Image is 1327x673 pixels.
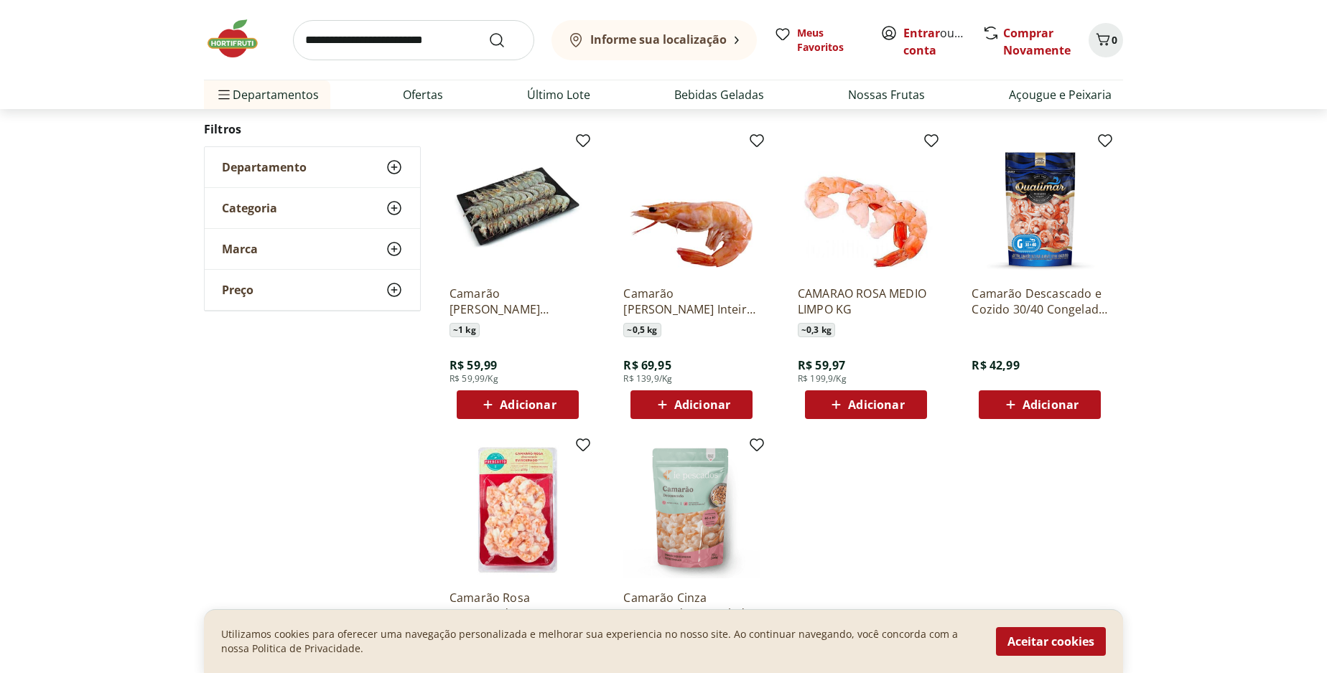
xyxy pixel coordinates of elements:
span: ~ 0,5 kg [623,323,661,337]
button: Menu [215,77,233,112]
span: R$ 59,99 [450,357,497,373]
a: Nossas Frutas [848,86,925,103]
a: Camarão [PERSON_NAME] Inteiro Unidade [623,286,760,317]
a: Último Lote [527,86,590,103]
span: Preço [222,283,253,297]
span: 0 [1112,33,1117,47]
span: Adicionar [674,399,730,410]
img: Camarão Cinza Descascado Congelado 40/60 IE Pescados 300g [623,442,760,578]
a: CAMARAO ROSA MEDIO LIMPO KG [798,286,934,317]
span: Marca [222,242,258,256]
button: Marca [205,229,420,269]
span: R$ 139,9/Kg [623,373,672,385]
button: Adicionar [630,390,753,419]
span: ~ 1 kg [450,323,480,337]
a: Meus Favoritos [774,26,863,55]
button: Adicionar [979,390,1101,419]
a: Camarão [PERSON_NAME] Unidade [450,286,586,317]
a: Açougue e Peixaria [1009,86,1112,103]
a: Bebidas Geladas [674,86,764,103]
span: Adicionar [848,399,904,410]
p: Utilizamos cookies para oferecer uma navegação personalizada e melhorar sua experiencia no nosso ... [221,627,979,656]
b: Informe sua localização [590,32,727,47]
button: Aceitar cookies [996,627,1106,656]
span: R$ 42,99 [972,357,1019,373]
span: Departamento [222,160,307,174]
span: Categoria [222,201,277,215]
span: R$ 59,97 [798,357,845,373]
a: Comprar Novamente [1003,25,1071,58]
a: Entrar [903,25,940,41]
h2: Filtros [204,115,421,143]
img: Hortifruti [204,17,276,60]
input: search [293,20,534,60]
span: ou [903,24,967,59]
button: Adicionar [805,390,927,419]
button: Adicionar [457,390,579,419]
button: Informe sua localização [551,20,757,60]
img: Camarão Rosa Médio Inteiro Unidade [623,138,760,274]
span: ~ 0,3 kg [798,323,835,337]
a: Camarão Descascado e Cozido 30/40 Congelado Qualimar 350g [972,286,1108,317]
button: Departamento [205,147,420,187]
img: Camarão Rosa Descascado 10/15 Frescatto 400G [450,442,586,578]
span: R$ 199,9/Kg [798,373,847,385]
button: Submit Search [488,32,523,49]
button: Preço [205,270,420,310]
a: Camarão Cinza Descascado Congelado 40/60 IE Pescados 300g [623,590,760,621]
img: CAMARAO ROSA MEDIO LIMPO KG [798,138,934,274]
span: R$ 59,99/Kg [450,373,498,385]
span: R$ 69,95 [623,357,671,373]
button: Carrinho [1089,23,1123,57]
span: Adicionar [1023,399,1079,410]
span: Meus Favoritos [797,26,863,55]
a: Ofertas [403,86,443,103]
a: Camarão Rosa Descascado 10/15 Frescatto 400G [450,590,586,621]
button: Categoria [205,188,420,228]
span: Adicionar [500,399,556,410]
img: Camarão Cinza Médio Unidade [450,138,586,274]
a: Criar conta [903,25,982,58]
span: Departamentos [215,77,319,112]
img: Camarão Descascado e Cozido 30/40 Congelado Qualimar 350g [972,138,1108,274]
